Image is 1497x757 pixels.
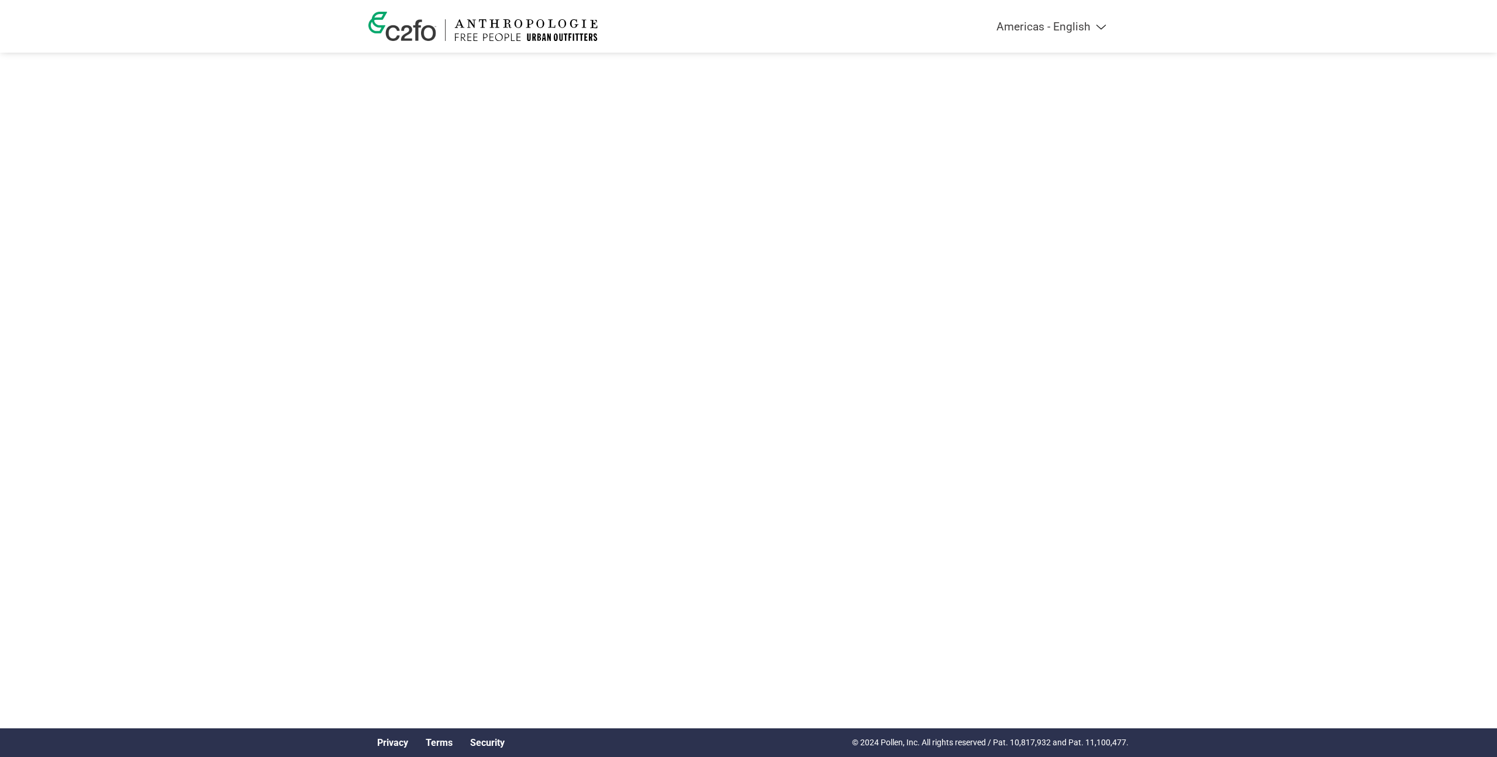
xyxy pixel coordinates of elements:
a: Privacy [377,737,408,748]
a: Security [470,737,505,748]
p: © 2024 Pollen, Inc. All rights reserved / Pat. 10,817,932 and Pat. 11,100,477. [852,737,1129,749]
a: Terms [426,737,453,748]
img: c2fo logo [368,12,436,41]
img: Urban Outfitters [454,19,598,41]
